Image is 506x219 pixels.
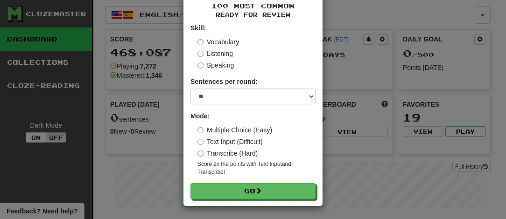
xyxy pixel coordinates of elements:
[197,151,204,157] input: Transcribe (Hard)
[197,137,263,146] label: Text Input (Difficult)
[197,127,204,133] input: Multiple Choice (Easy)
[197,62,204,68] input: Speaking
[190,24,206,32] strong: Skill:
[197,125,272,135] label: Multiple Choice (Easy)
[190,11,316,19] small: Ready for Review
[197,51,204,57] input: Listening
[197,149,258,158] label: Transcribe (Hard)
[190,112,210,120] strong: Mode:
[190,183,316,199] button: Go
[197,49,233,58] label: Listening
[197,61,234,70] label: Speaking
[190,77,258,86] label: Sentences per round:
[211,2,295,10] span: 100 Most Common
[197,160,316,176] small: Score 2x the points with Text Input and Transcribe !
[197,139,204,145] input: Text Input (Difficult)
[197,37,239,47] label: Vocabulary
[197,39,204,45] input: Vocabulary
